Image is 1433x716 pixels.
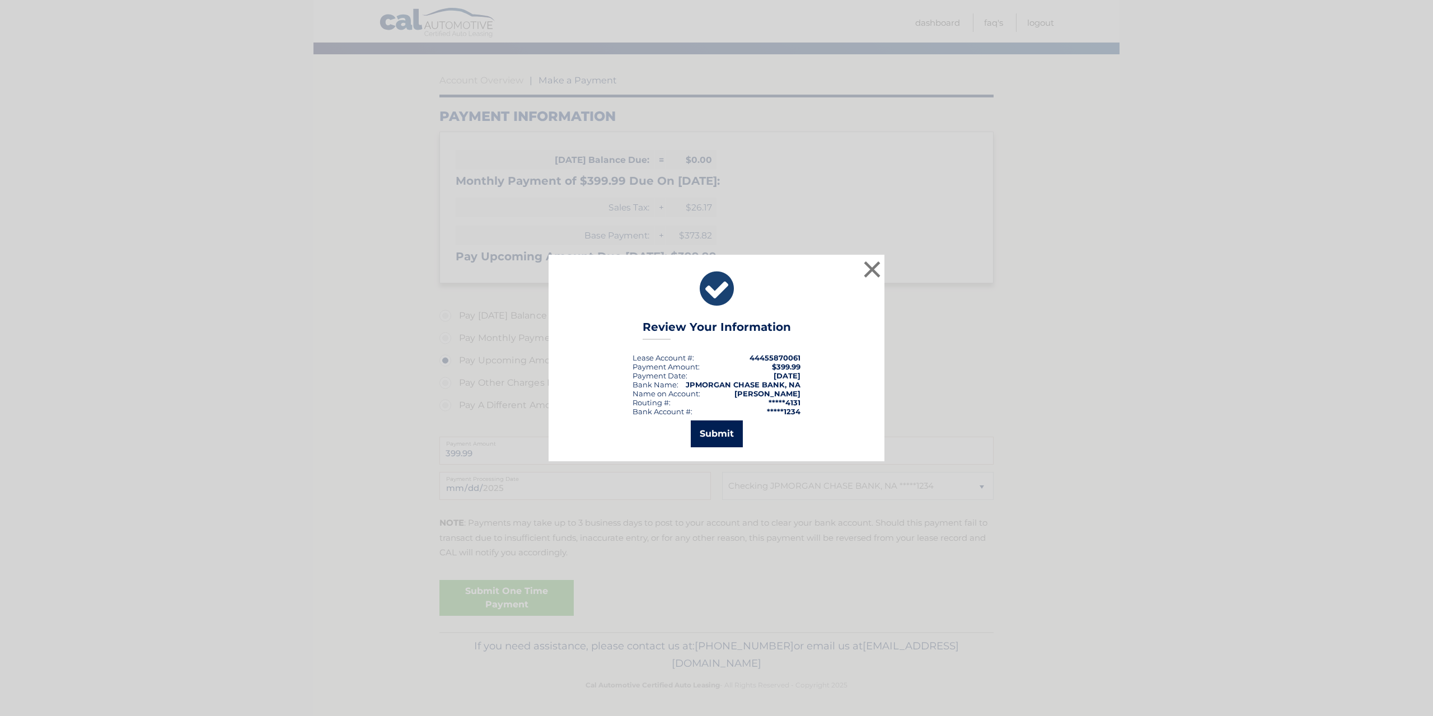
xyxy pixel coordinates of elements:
[750,353,800,362] strong: 44455870061
[686,380,800,389] strong: JPMORGAN CHASE BANK, NA
[633,407,692,416] div: Bank Account #:
[774,371,800,380] span: [DATE]
[633,362,700,371] div: Payment Amount:
[633,389,700,398] div: Name on Account:
[633,380,678,389] div: Bank Name:
[691,420,743,447] button: Submit
[633,353,694,362] div: Lease Account #:
[633,371,687,380] div: :
[772,362,800,371] span: $399.99
[861,258,883,280] button: ×
[633,398,671,407] div: Routing #:
[633,371,686,380] span: Payment Date
[643,320,791,340] h3: Review Your Information
[734,389,800,398] strong: [PERSON_NAME]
